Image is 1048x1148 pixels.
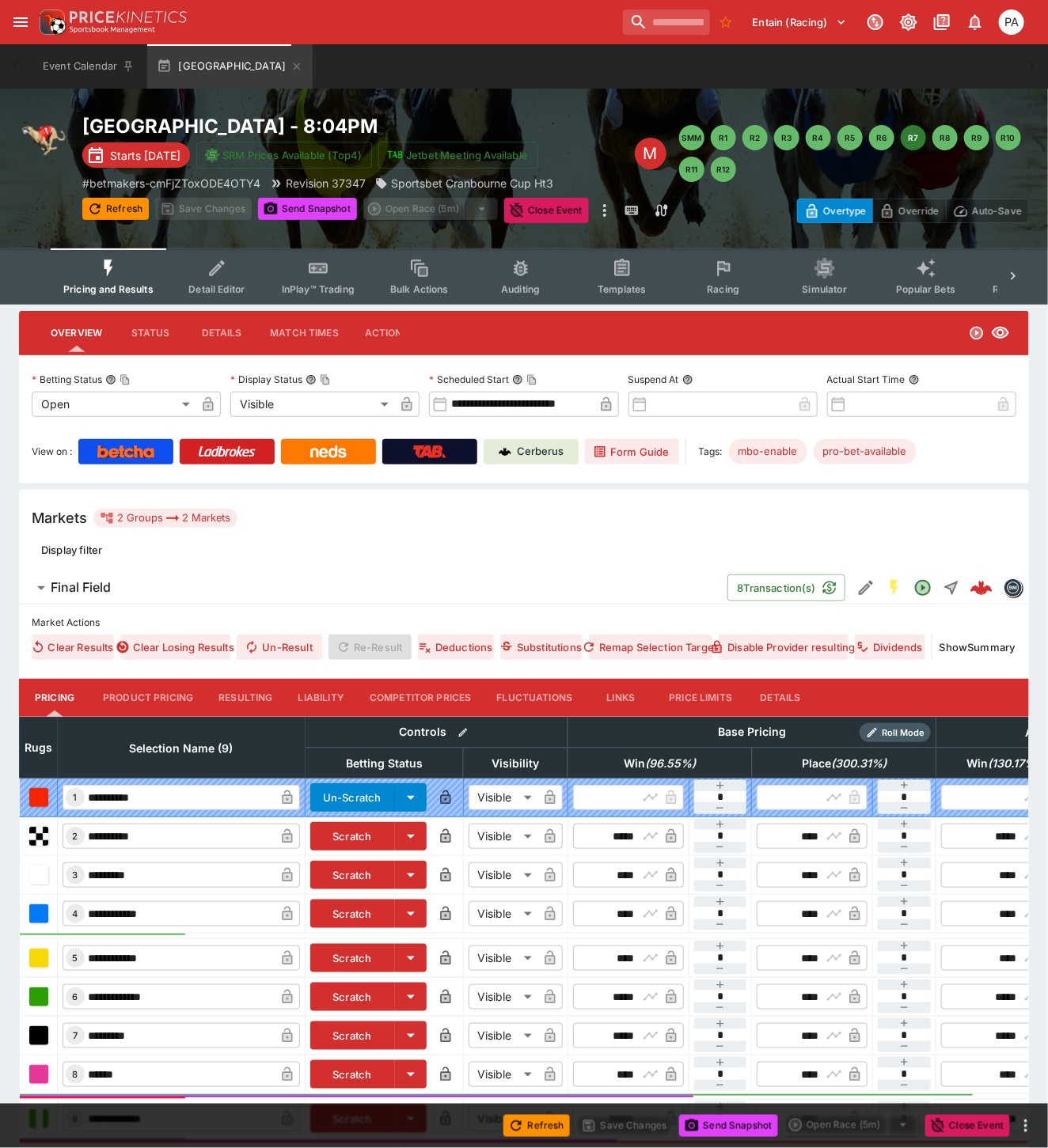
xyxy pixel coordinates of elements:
div: Visible [469,901,537,926]
button: SRM Prices Available (Top4) [196,142,372,169]
span: 7 [70,1030,81,1041]
button: R9 [964,125,989,150]
svg: Open [969,325,985,341]
span: 8 [70,1069,82,1080]
button: Copy To Clipboard [526,374,537,385]
button: R10 [996,125,1021,150]
span: Templates [598,283,646,295]
p: Scheduled Start [429,373,509,386]
button: R8 [932,125,958,150]
div: Visible [469,862,537,888]
h6: Final Field [51,579,111,596]
button: Copy To Clipboard [120,374,131,385]
button: more [1016,1116,1035,1135]
div: 2 Groups 2 Markets [100,509,231,528]
p: Override [898,203,939,219]
button: Clear Losing Results [120,635,230,660]
img: PriceKinetics [70,11,187,23]
button: Open [909,574,937,602]
input: search [623,9,710,35]
img: jetbet-logo.svg [387,147,403,163]
div: Visible [469,1023,537,1048]
div: split button [784,1114,919,1136]
h5: Markets [32,509,87,527]
button: Betting StatusCopy To Clipboard [105,374,116,385]
button: Display filter [32,537,112,563]
div: Visible [469,945,537,971]
button: Scratch [310,983,395,1011]
span: Simulator [803,283,847,295]
button: Straight [937,574,966,602]
nav: pagination navigation [679,125,1029,182]
button: Documentation [928,8,956,36]
button: Suspend At [682,374,693,385]
span: mbo-enable [729,444,807,460]
img: logo-cerberus--red.svg [970,577,993,599]
div: Start From [797,199,1029,223]
button: Pricing [19,679,90,717]
div: 86aa7f56-340d-4300-9c57-0cc9a1651f21 [970,577,993,599]
img: betmakers [1004,579,1022,597]
button: Scratch [310,944,395,972]
span: Detail Editor [188,283,245,295]
div: Visible [469,984,537,1010]
div: Betting Target: cerberus [729,439,807,464]
img: Cerberus [499,445,511,458]
button: Bulk edit [453,722,473,743]
button: Refresh [503,1115,570,1137]
button: Send Snapshot [258,198,357,220]
button: Un-Result [237,635,321,660]
span: Bulk Actions [390,283,449,295]
button: Copy To Clipboard [320,374,331,385]
span: InPlay™ Trading [282,283,355,295]
button: Liability [286,679,357,717]
span: pro-bet-available [814,444,917,460]
div: Show/hide Price Roll mode configuration. [860,723,931,742]
button: Select Tenant [743,9,856,35]
button: Resulting [206,679,285,717]
p: Overtype [823,203,866,219]
th: Rugs [20,717,58,778]
p: Suspend At [628,373,679,386]
button: R6 [869,125,894,150]
button: Price Limits [656,679,745,717]
div: betmakers [1004,578,1023,597]
p: Cerberus [518,444,564,460]
span: Pricing and Results [63,283,154,295]
button: Auto-Save [946,199,1029,223]
button: Links [585,679,656,717]
button: 8Transaction(s) [727,574,845,601]
label: View on : [32,439,72,464]
button: Refresh [82,198,149,220]
button: R2 [742,125,768,150]
span: Selection Name (9) [112,739,251,758]
a: 86aa7f56-340d-4300-9c57-0cc9a1651f21 [966,572,997,604]
p: Starts [DATE] [110,147,180,164]
button: R1 [711,125,736,150]
svg: Open [913,578,932,597]
button: Status [115,314,186,352]
button: Substitutions [500,635,582,660]
span: 4 [70,908,82,919]
span: Racing [707,283,739,295]
button: [GEOGRAPHIC_DATA] [147,44,313,89]
span: Auditing [501,283,540,295]
img: Ladbrokes [198,445,256,458]
em: ( 300.31 %) [831,754,887,773]
button: Jetbet Meeting Available [378,142,538,169]
span: Popular Bets [896,283,955,295]
p: Revision 37347 [286,175,366,191]
p: Betting Status [32,373,102,386]
p: Sportsbet Cranbourne Cup Ht3 [391,175,553,191]
div: Event type filters [51,248,997,305]
p: Auto-Save [972,203,1022,219]
button: Connected to PK [861,8,890,36]
span: 5 [70,953,82,964]
div: Sportsbet Cranbourne Cup Ht3 [375,175,553,191]
div: Peter Addley [999,9,1024,35]
span: 3 [70,870,82,881]
div: Visible [469,824,537,849]
button: Display StatusCopy To Clipboard [306,374,317,385]
span: Betting Status [328,754,440,773]
button: Dividends [855,635,925,660]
